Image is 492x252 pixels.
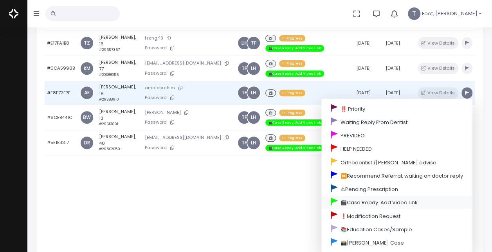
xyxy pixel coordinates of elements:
p: [EMAIL_ADDRESS][DOMAIN_NAME] [145,133,232,142]
small: #29388910 [99,97,119,102]
span: [DATE] [385,65,400,71]
span: Foot, [PERSON_NAME] [422,10,478,18]
a: PREVIDEO [321,129,472,142]
span: In Progress [279,90,305,96]
span: 🎬Case Ready. Add Video Link [265,70,324,77]
td: [PERSON_NAME], 40 [97,130,142,155]
button: View Details [418,87,458,99]
span: [DATE] [356,90,371,96]
a: TZ [81,37,93,49]
small: #29562659 [99,147,120,151]
td: #E8F72F7F [45,81,77,105]
p: [EMAIL_ADDRESS][DOMAIN_NAME] [145,59,232,67]
span: In Progress [279,135,305,141]
p: [PERSON_NAME] [145,108,232,117]
a: Orthodontist /[PERSON_NAME] advise [321,155,472,169]
a: TF [238,137,251,149]
small: #29613891 [99,122,118,126]
td: #5E1E3317 [45,130,77,155]
a: BW [81,111,93,124]
a: LH [247,111,260,124]
p: Password [145,144,232,152]
a: 🎬Case Ready. Add Video Link [321,196,472,209]
a: DR [81,137,93,149]
img: Logo Horizontal [9,5,18,22]
small: #20388056 [99,72,119,77]
small: #29657367 [99,47,120,52]
a: AE [81,86,93,99]
a: KM [81,62,93,75]
a: TF [247,37,260,49]
span: 🎬Case Ready. Add Video Link [265,45,324,51]
a: Waiting Reply From Dentist [321,115,472,128]
a: ⏩Recommend Referral, waiting on doctor reply [321,169,472,182]
a: TF [238,86,251,99]
span: In Progress [279,35,305,41]
span: 🎬Case Ready. Add Video Link [265,119,324,126]
span: 🎬Case Ready. Add Video Link [265,145,324,151]
a: LH [247,137,260,149]
p: Password [145,118,232,126]
a: LH [247,62,260,75]
a: ❗Modification Request [321,209,472,222]
p: Password [145,44,232,52]
td: [PERSON_NAME], 13 [97,105,142,130]
span: [DATE] [385,90,400,96]
a: LH [238,37,251,49]
span: In Progress [279,60,305,67]
a: 📸[PERSON_NAME] Case [321,236,472,249]
p: amalebrahim [145,84,232,92]
td: [PERSON_NAME], 16 [97,31,142,56]
td: #8CEB441C [45,105,77,130]
button: View Details [418,63,458,74]
button: View Details [418,37,458,49]
td: [PERSON_NAME], 77 [97,56,142,81]
a: TF [238,111,251,124]
span: T [408,7,420,20]
a: LH [247,86,260,99]
td: #0CA5998B [45,56,77,81]
p: tzengr13 [145,34,232,42]
a: ⚠Pending Prescription [321,182,472,196]
span: [DATE] [356,65,371,71]
td: [PERSON_NAME], 18 [97,81,142,105]
a: HELP NEEDED [321,142,472,155]
p: Password [145,94,232,102]
a: TF [238,62,251,75]
span: In Progress [279,110,305,116]
p: Password [145,69,232,77]
a: ‼️ Priority [321,102,472,115]
td: #E17FA1B8 [45,31,77,56]
span: [DATE] [356,40,371,46]
span: [DATE] [385,40,400,46]
a: 📚Education Cases/Sample [321,222,472,236]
